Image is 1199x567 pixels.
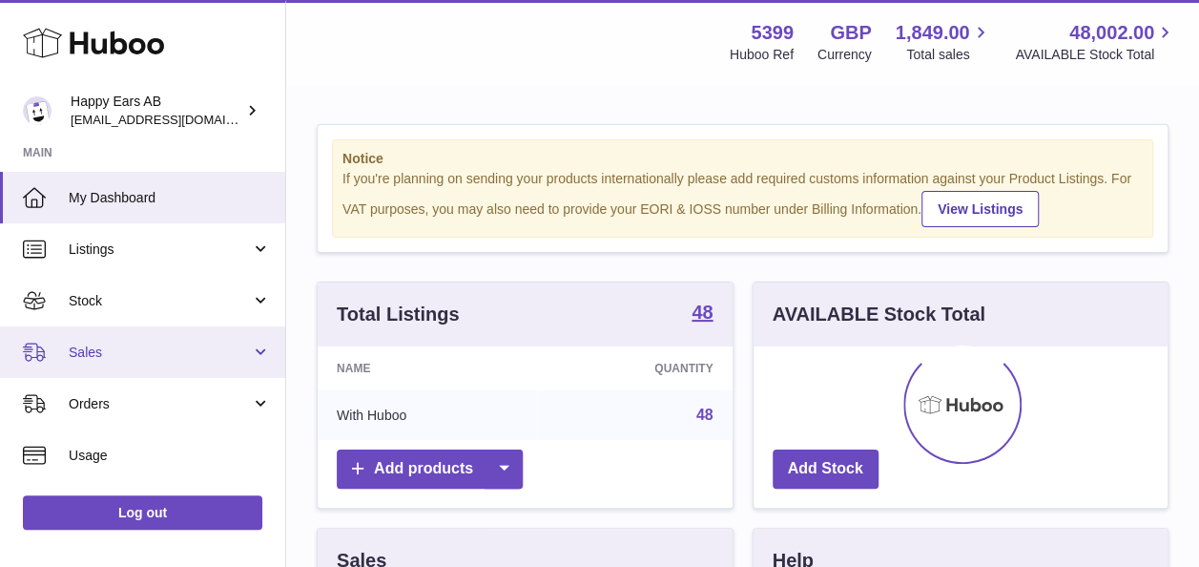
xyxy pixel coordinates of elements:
[896,20,992,64] a: 1,849.00 Total sales
[773,302,985,327] h3: AVAILABLE Stock Total
[69,189,271,207] span: My Dashboard
[337,302,460,327] h3: Total Listings
[906,46,991,64] span: Total sales
[342,170,1143,227] div: If you're planning on sending your products internationally please add required customs informati...
[23,495,262,530] a: Log out
[1015,20,1176,64] a: 48,002.00 AVAILABLE Stock Total
[69,395,251,413] span: Orders
[318,390,536,440] td: With Huboo
[1015,46,1176,64] span: AVAILABLE Stock Total
[692,303,713,322] strong: 48
[773,450,879,489] a: Add Stock
[69,241,251,259] span: Listings
[817,46,872,64] div: Currency
[337,450,523,489] a: Add products
[23,96,52,125] img: 3pl@happyearsearplugs.com
[692,303,713,325] a: 48
[921,191,1039,227] a: View Listings
[71,93,242,129] div: Happy Ears AB
[318,346,536,390] th: Name
[830,20,871,46] strong: GBP
[1069,20,1154,46] span: 48,002.00
[69,447,271,465] span: Usage
[730,46,794,64] div: Huboo Ref
[536,346,732,390] th: Quantity
[69,344,251,362] span: Sales
[69,292,251,310] span: Stock
[71,112,280,127] span: [EMAIL_ADDRESS][DOMAIN_NAME]
[896,20,970,46] span: 1,849.00
[342,150,1143,168] strong: Notice
[696,407,713,423] a: 48
[751,20,794,46] strong: 5399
